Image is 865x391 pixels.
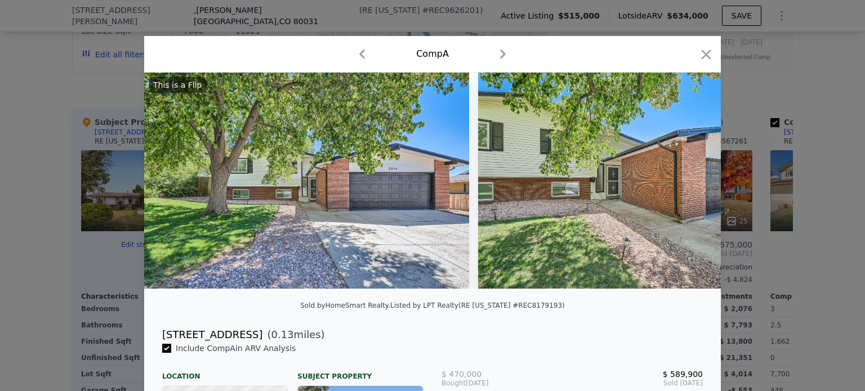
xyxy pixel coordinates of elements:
div: Comp A [416,47,449,61]
span: Bought [442,379,466,388]
div: Subject Property [297,363,423,381]
div: This is a Flip [149,77,206,93]
span: ( miles) [262,327,324,343]
div: [DATE] [442,379,529,388]
span: $ 589,900 [663,370,703,379]
div: [STREET_ADDRESS] [162,327,262,343]
img: Property Img [478,73,803,289]
div: Sold by HomeSmart Realty . [300,302,390,309]
span: Sold [DATE] [529,379,703,388]
span: $ 470,000 [442,370,481,379]
span: 0.13 [271,329,294,340]
div: Location [162,363,288,381]
img: Property Img [144,73,469,289]
span: Include Comp A in ARV Analysis [171,344,300,353]
div: Listed by LPT Realty (RE [US_STATE] #REC8179193) [390,302,565,309]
